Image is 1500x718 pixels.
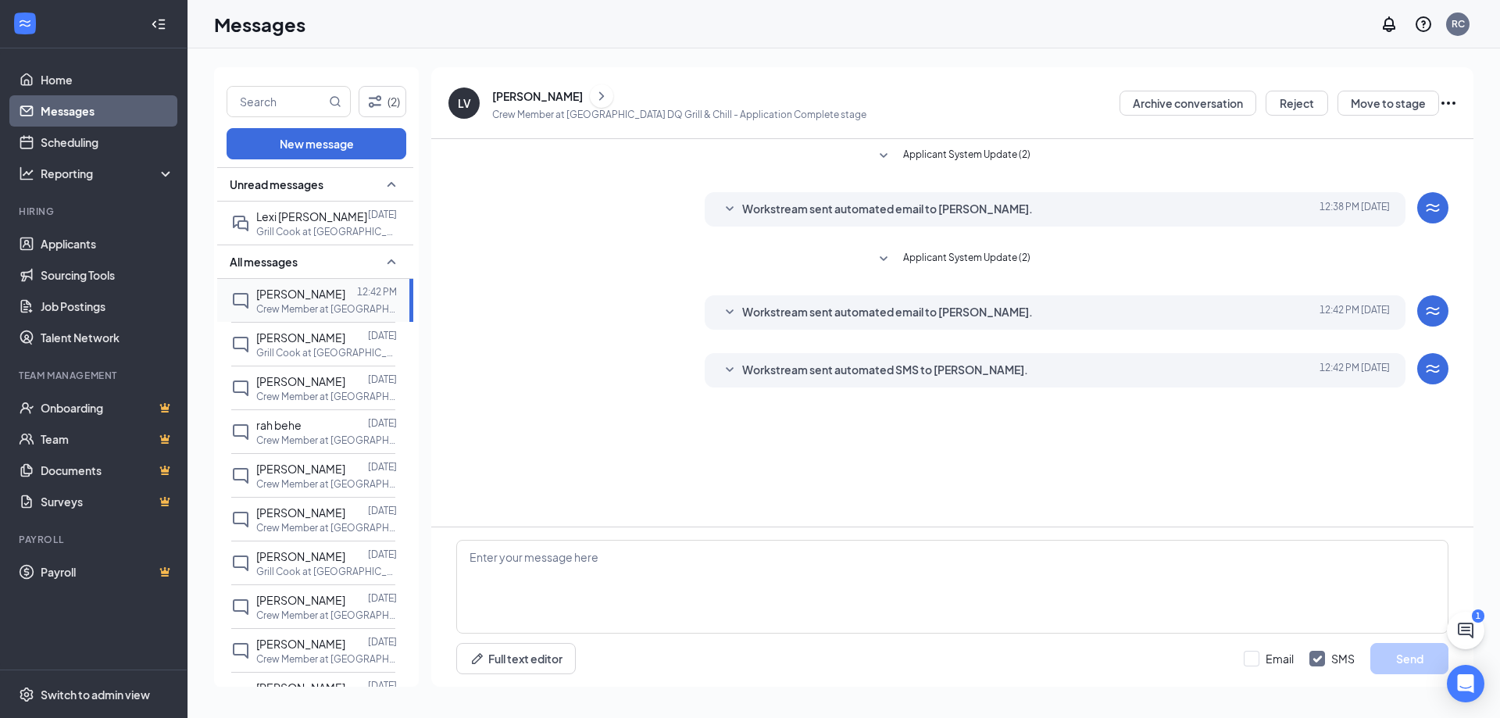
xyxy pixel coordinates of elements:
svg: Analysis [19,166,34,181]
svg: SmallChevronDown [874,147,893,166]
svg: WorkstreamLogo [17,16,33,31]
a: Talent Network [41,322,174,353]
div: Open Intercom Messenger [1447,665,1484,702]
svg: SmallChevronDown [720,361,739,380]
svg: Settings [19,687,34,702]
button: Archive conversation [1120,91,1256,116]
svg: Filter [366,92,384,111]
p: [DATE] [368,416,397,430]
a: Home [41,64,174,95]
h1: Messages [214,11,305,38]
svg: ChatInactive [231,335,250,354]
div: Switch to admin view [41,687,150,702]
button: Filter (2) [359,86,406,117]
svg: Collapse [151,16,166,32]
span: All messages [230,254,298,270]
p: Grill Cook at [GEOGRAPHIC_DATA] DQ Grill & Chill [256,346,397,359]
p: [DATE] [368,635,397,648]
p: Crew Member at [GEOGRAPHIC_DATA] DQ Grill & Chill [256,521,397,534]
svg: ChatInactive [231,510,250,529]
svg: ChatActive [1456,621,1475,640]
span: rah behe [256,418,302,432]
p: [DATE] [368,679,397,692]
p: Grill Cook at [GEOGRAPHIC_DATA] DQ Grill & Chill [256,565,397,578]
span: [PERSON_NAME] [256,330,345,345]
span: [PERSON_NAME] [256,637,345,651]
svg: Notifications [1380,15,1398,34]
div: Reporting [41,166,175,181]
svg: ChatInactive [231,641,250,660]
a: Applicants [41,228,174,259]
p: Crew Member at [GEOGRAPHIC_DATA] DQ Grill & Chill [256,302,397,316]
span: [PERSON_NAME] [256,593,345,607]
svg: SmallChevronUp [382,252,401,271]
span: [PERSON_NAME] [256,505,345,520]
svg: ChatInactive [231,685,250,704]
input: Search [227,87,326,116]
a: Job Postings [41,291,174,322]
p: Crew Member at [GEOGRAPHIC_DATA] DQ Grill & Chill [256,390,397,403]
p: [DATE] [368,208,397,221]
div: [PERSON_NAME] [492,88,583,104]
svg: MagnifyingGlass [329,95,341,108]
span: [PERSON_NAME] [256,374,345,388]
svg: DoubleChat [231,214,250,233]
p: Grill Cook at [GEOGRAPHIC_DATA] DQ Grill & Chill [256,225,397,238]
span: [PERSON_NAME] [256,680,345,695]
div: RC [1452,17,1465,30]
button: Send [1370,643,1448,674]
svg: ChatInactive [231,598,250,616]
span: Lexi [PERSON_NAME] [256,209,367,223]
button: Move to stage [1337,91,1439,116]
a: Scheduling [41,127,174,158]
span: Applicant System Update (2) [903,250,1030,269]
span: Workstream sent automated SMS to [PERSON_NAME]. [742,361,1028,380]
p: Crew Member at [GEOGRAPHIC_DATA] DQ Grill & Chill [256,609,397,622]
svg: ChatInactive [231,423,250,441]
a: TeamCrown [41,423,174,455]
svg: QuestionInfo [1414,15,1433,34]
svg: ChatInactive [231,379,250,398]
p: Crew Member at [GEOGRAPHIC_DATA] DQ Grill & Chill - Application Complete stage [492,108,866,121]
a: PayrollCrown [41,556,174,588]
p: [DATE] [368,373,397,386]
span: [DATE] 12:42 PM [1320,361,1390,380]
p: 12:42 PM [357,285,397,298]
span: [PERSON_NAME] [256,287,345,301]
div: Hiring [19,205,171,218]
button: ChevronRight [590,84,613,108]
a: DocumentsCrown [41,455,174,486]
button: ChatActive [1447,612,1484,649]
button: SmallChevronDownApplicant System Update (2) [874,250,1030,269]
svg: SmallChevronUp [382,175,401,194]
div: LV [458,95,471,111]
svg: ChatInactive [231,466,250,485]
p: Crew Member at [GEOGRAPHIC_DATA] DQ Grill & Chill [256,477,397,491]
svg: Ellipses [1439,94,1458,113]
p: Crew Member at [GEOGRAPHIC_DATA] DQ Grill & Chill [256,434,397,447]
span: Applicant System Update (2) [903,147,1030,166]
p: [DATE] [368,460,397,473]
p: [DATE] [368,591,397,605]
p: [DATE] [368,548,397,561]
button: Full text editorPen [456,643,576,674]
svg: Pen [470,651,485,666]
a: Sourcing Tools [41,259,174,291]
p: Crew Member at [GEOGRAPHIC_DATA] DQ Grill & Chill [256,652,397,666]
svg: ChevronRight [594,87,609,105]
svg: WorkstreamLogo [1423,198,1442,217]
svg: SmallChevronDown [874,250,893,269]
span: [PERSON_NAME] [256,462,345,476]
svg: SmallChevronDown [720,200,739,219]
svg: ChatInactive [231,291,250,310]
button: New message [227,128,406,159]
svg: WorkstreamLogo [1423,302,1442,320]
span: Unread messages [230,177,323,192]
span: Workstream sent automated email to [PERSON_NAME]. [742,200,1033,219]
div: Payroll [19,533,171,546]
span: Workstream sent automated email to [PERSON_NAME]. [742,303,1033,322]
a: OnboardingCrown [41,392,174,423]
p: [DATE] [368,329,397,342]
svg: WorkstreamLogo [1423,359,1442,378]
span: [DATE] 12:42 PM [1320,303,1390,322]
